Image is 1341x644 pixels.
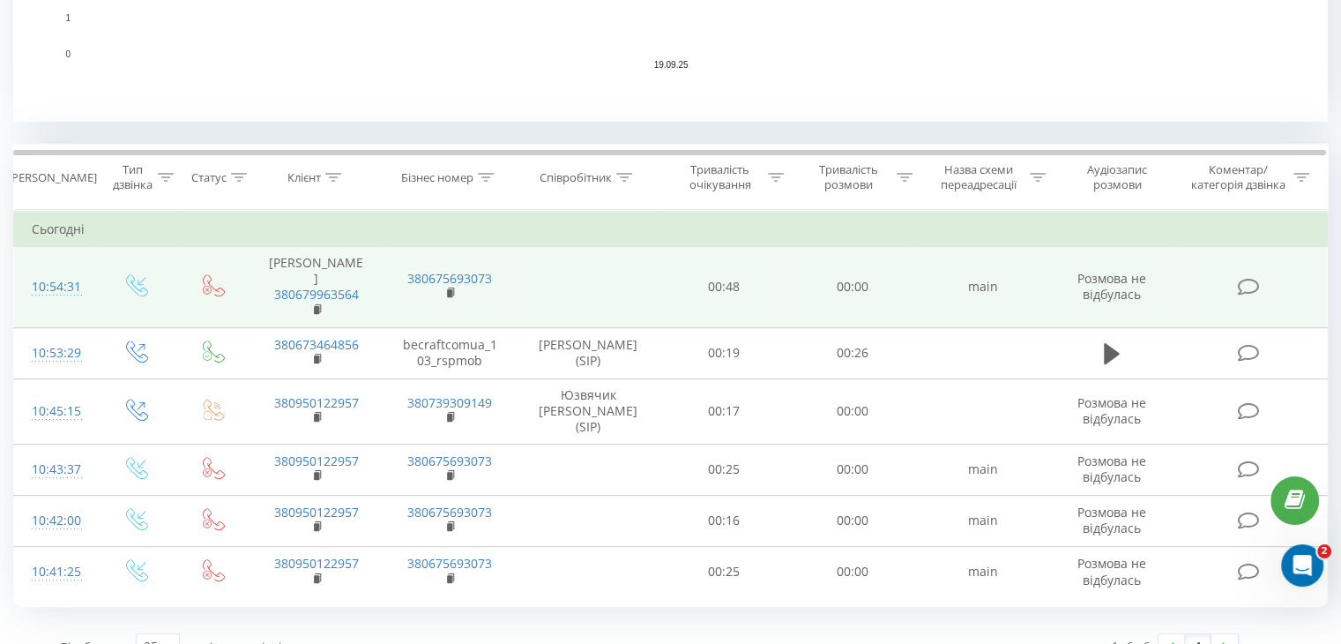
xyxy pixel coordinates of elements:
[916,495,1049,546] td: main
[287,170,321,185] div: Клієнт
[407,453,492,469] a: 380675693073
[274,555,359,572] a: 380950122957
[933,162,1025,192] div: Назва схеми переадресації
[274,286,359,303] a: 380679963564
[517,379,660,445] td: Юзвячик [PERSON_NAME] (SIP)
[916,444,1049,495] td: main
[916,247,1049,328] td: main
[8,170,97,185] div: [PERSON_NAME]
[407,394,492,411] a: 380739309149
[32,453,78,487] div: 10:43:37
[788,327,916,378] td: 00:26
[65,49,71,59] text: 0
[191,170,227,185] div: Статус
[111,162,153,192] div: Тип дзвінка
[32,555,78,589] div: 10:41:25
[274,336,359,353] a: 380673464856
[660,247,788,328] td: 00:48
[916,546,1049,597] td: main
[660,379,788,445] td: 00:17
[540,170,612,185] div: Співробітник
[1281,544,1323,587] iframe: Intercom live chat
[32,394,78,429] div: 10:45:15
[660,495,788,546] td: 00:16
[14,212,1328,247] td: Сьогодні
[660,327,788,378] td: 00:19
[517,327,660,378] td: [PERSON_NAME] (SIP)
[274,504,359,520] a: 380950122957
[274,394,359,411] a: 380950122957
[32,270,78,304] div: 10:54:31
[788,546,916,597] td: 00:00
[1077,453,1146,485] span: Розмова не відбулась
[788,379,916,445] td: 00:00
[788,444,916,495] td: 00:00
[1077,394,1146,427] span: Розмова не відбулась
[274,453,359,469] a: 380950122957
[1077,504,1146,536] span: Розмова не відбулась
[383,327,516,378] td: becraftcomua_103_rspmob
[407,270,492,287] a: 380675693073
[788,495,916,546] td: 00:00
[250,247,383,328] td: [PERSON_NAME]
[660,444,788,495] td: 00:25
[32,504,78,538] div: 10:42:00
[401,170,473,185] div: Бізнес номер
[65,13,71,23] text: 1
[1186,162,1289,192] div: Коментар/категорія дзвінка
[32,336,78,371] div: 10:53:29
[788,247,916,328] td: 00:00
[676,162,764,192] div: Тривалість очікування
[1317,544,1331,558] span: 2
[1077,270,1146,303] span: Розмова не відбулась
[407,504,492,520] a: 380675693073
[1077,555,1146,588] span: Розмова не відбулась
[660,546,788,597] td: 00:25
[1066,162,1169,192] div: Аудіозапис розмови
[654,60,689,70] text: 19.09.25
[407,555,492,572] a: 380675693073
[804,162,892,192] div: Тривалість розмови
